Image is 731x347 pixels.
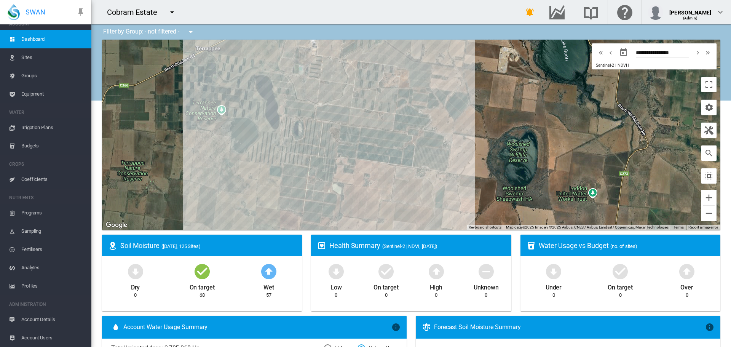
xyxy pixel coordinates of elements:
[506,225,669,229] span: Map data ©2025 Imagery ©2025 Airbus, CNES / Airbus, Landsat / Copernicus, Maxar Technologies
[21,277,85,295] span: Profiles
[21,329,85,347] span: Account Users
[21,30,85,48] span: Dashboard
[435,292,437,299] div: 0
[607,48,615,57] md-icon: icon-chevron-left
[539,241,714,250] div: Water Usage vs Budget
[701,168,717,184] button: icon-select-all
[107,7,164,18] div: Cobram Estate
[76,8,85,17] md-icon: icon-pin
[373,280,399,292] div: On target
[120,241,296,250] div: Soil Moisture
[701,77,717,92] button: Toggle fullscreen view
[391,323,401,332] md-icon: icon-information
[21,222,85,240] span: Sampling
[161,243,201,249] span: ([DATE], 125 Sites)
[716,8,725,17] md-icon: icon-chevron-down
[619,292,622,299] div: 0
[330,280,342,292] div: Low
[596,48,606,57] button: icon-chevron-double-left
[186,27,195,37] md-icon: icon-menu-down
[263,280,274,292] div: Wet
[608,280,633,292] div: On target
[427,262,445,280] md-icon: icon-arrow-up-bold-circle
[266,292,271,299] div: 57
[610,243,637,249] span: (no. of sites)
[200,292,205,299] div: 68
[680,280,693,292] div: Over
[616,45,631,60] button: md-calendar
[701,190,717,205] button: Zoom in
[469,225,501,230] button: Keyboard shortcuts
[686,292,688,299] div: 0
[694,48,702,57] md-icon: icon-chevron-right
[683,16,698,20] span: (Admin)
[168,8,177,17] md-icon: icon-menu-down
[21,48,85,67] span: Sites
[688,225,718,229] a: Report a map error
[616,8,634,17] md-icon: Click here for help
[648,5,663,20] img: profile.jpg
[21,204,85,222] span: Programs
[546,280,562,292] div: Under
[26,7,45,17] span: SWAN
[97,24,201,40] div: Filter by Group: - not filtered -
[21,118,85,137] span: Irrigation Plans
[9,298,85,310] span: ADMINISTRATION
[164,5,180,20] button: icon-menu-down
[131,280,140,292] div: Dry
[126,262,145,280] md-icon: icon-arrow-down-bold-circle
[701,206,717,221] button: Zoom out
[704,48,712,57] md-icon: icon-chevron-double-right
[430,280,442,292] div: High
[527,241,536,250] md-icon: icon-cup-water
[21,67,85,85] span: Groups
[123,323,391,331] span: Account Water Usage Summary
[597,48,605,57] md-icon: icon-chevron-double-left
[485,292,487,299] div: 0
[193,262,211,280] md-icon: icon-checkbox-marked-circle
[693,48,703,57] button: icon-chevron-right
[525,8,535,17] md-icon: icon-bell-ring
[21,170,85,189] span: Coefficients
[111,323,120,332] md-icon: icon-water
[704,103,713,112] md-icon: icon-cog
[703,48,713,57] button: icon-chevron-double-right
[9,192,85,204] span: NUTRIENTS
[596,63,627,68] span: Sentinel-2 | NDVI
[673,225,684,229] a: Terms
[335,292,337,299] div: 0
[704,171,713,181] md-icon: icon-select-all
[422,323,431,332] md-icon: icon-thermometer-lines
[104,220,129,230] img: Google
[104,220,129,230] a: Open this area in Google Maps (opens a new window)
[704,149,713,158] md-icon: icon-magnify
[377,262,395,280] md-icon: icon-checkbox-marked-circle
[8,4,20,20] img: SWAN-Landscape-Logo-Colour-drop.png
[21,137,85,155] span: Budgets
[522,5,538,20] button: icon-bell-ring
[260,262,278,280] md-icon: icon-arrow-up-bold-circle
[552,292,555,299] div: 0
[474,280,498,292] div: Unknown
[544,262,563,280] md-icon: icon-arrow-down-bold-circle
[21,240,85,259] span: Fertilisers
[434,323,705,331] div: Forecast Soil Moisture Summary
[628,63,629,68] span: |
[701,146,717,161] button: icon-magnify
[21,310,85,329] span: Account Details
[701,100,717,115] button: icon-cog
[582,8,600,17] md-icon: Search the knowledge base
[9,106,85,118] span: WATER
[190,280,215,292] div: On target
[21,85,85,103] span: Equipment
[477,262,495,280] md-icon: icon-minus-circle
[134,292,137,299] div: 0
[385,292,388,299] div: 0
[611,262,629,280] md-icon: icon-checkbox-marked-circle
[382,243,437,249] span: (Sentinel-2 | NDVI, [DATE])
[678,262,696,280] md-icon: icon-arrow-up-bold-circle
[21,259,85,277] span: Analytes
[669,6,711,13] div: [PERSON_NAME]
[329,241,505,250] div: Health Summary
[705,323,714,332] md-icon: icon-information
